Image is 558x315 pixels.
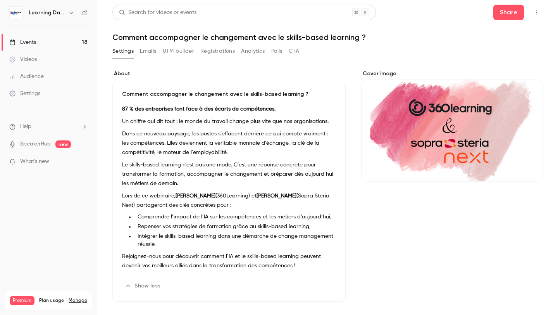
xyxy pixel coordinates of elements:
li: help-dropdown-opener [9,123,88,131]
a: Manage [69,298,87,304]
span: Premium [10,296,34,305]
p: Rejoignez-nous pour découvrir comment l’IA et le skills-based learning peuvent devenir vos meille... [122,252,336,270]
section: Cover image [361,70,542,182]
li: Repenser vos stratégies de formation grâce au skills-based learning, [134,223,336,231]
button: Emails [140,45,156,57]
button: Show less [122,280,165,292]
strong: [PERSON_NAME] [257,193,296,199]
button: Polls [271,45,282,57]
div: Audience [9,73,44,80]
img: Learning Days [10,7,22,19]
div: Settings [9,90,40,97]
p: Comment accompagner le changement avec le skills-based learning ? [122,90,336,98]
li: Intégrer le skills-based learning dans une démarche de change management réussie. [134,232,336,249]
button: Share [493,5,524,20]
h6: Learning Days [29,9,65,17]
button: UTM builder [163,45,194,57]
li: Comprendre l’impact de l’IA sur les compétences et les métiers d’aujourd’hui, [134,213,336,221]
div: Events [9,38,36,46]
a: SpeakerHub [20,140,51,148]
span: new [55,140,71,148]
p: Lors de ce webinaire, (360Learning) et (Sopra Steria Next) partageront des clés concrètes pour : [122,191,336,210]
button: Analytics [241,45,265,57]
div: Search for videos or events [119,9,196,17]
label: About [112,70,346,78]
div: Videos [9,55,37,63]
strong: [PERSON_NAME] [176,193,215,199]
button: CTA [289,45,299,57]
strong: 87 % des entreprises font face à des écarts de compétences. [122,106,276,112]
p: Le skills-based learning n’est pas une mode. C’est une réponse concrète pour transformer la forma... [122,160,336,188]
button: Registrations [200,45,235,57]
button: Settings [112,45,134,57]
span: Help [20,123,31,131]
label: Cover image [361,70,542,78]
p: Un chiffre qui dit tout : le monde du travail change plus vite que nos organisations. [122,117,336,126]
p: Dans ce nouveau paysage, les postes s’effacent derrière ce qui compte vraiment : les compétences.... [122,129,336,157]
iframe: Noticeable Trigger [78,158,88,165]
h1: Comment accompagner le changement avec le skills-based learning ? [112,33,542,42]
span: What's new [20,157,49,166]
span: Plan usage [39,298,64,304]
